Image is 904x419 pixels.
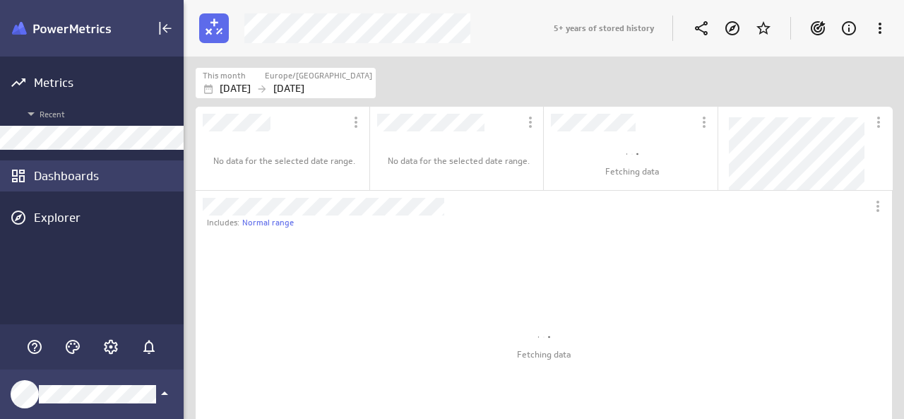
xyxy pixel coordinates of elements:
[184,105,904,419] div: Dashboard content with 7 widgets
[196,107,370,191] div: Switcher Widget
[196,68,376,98] div: Oct 01 2025 to Oct 31 2025 Europe/Bucharest (GMT+2:00)
[196,68,376,98] div: This monthEurope/[GEOGRAPHIC_DATA][DATE][DATE]
[12,22,111,35] img: Klipfolio PowerMetrics Banner
[864,13,896,44] div: More actions
[689,16,713,40] div: Share
[34,168,180,184] div: Dashboards
[806,16,830,40] div: Goals
[544,107,718,191] div: Switcher Widget
[102,338,119,355] svg: Account and settings
[137,335,161,359] div: Notifications
[153,16,177,40] div: Collapse
[868,16,892,40] div: More actions
[34,210,180,225] div: Explorer
[554,23,654,35] p: 5+ years of stored history
[213,154,355,167] p: No data for the selected date range.
[196,67,892,98] div: Filters
[34,75,180,90] div: Metrics
[751,16,775,40] div: Add to Starred
[517,348,571,360] p: Fetching data
[388,154,530,167] p: No data for the selected date range.
[273,81,304,96] p: [DATE]
[64,338,81,355] svg: Themes
[203,70,246,82] label: This month
[23,335,47,359] div: Help & PowerMetrics Assistant
[837,16,861,40] div: About
[720,16,744,40] div: Open in Explorer
[388,133,530,187] div: No data for the selected date range.
[265,70,372,82] label: Europe/[GEOGRAPHIC_DATA]
[370,107,545,191] div: Switcher Widget
[605,133,659,187] div: Fetching data
[867,110,891,134] div: More actions
[61,335,85,359] div: Themes
[866,194,890,218] div: More actions
[199,13,229,43] div: No service
[213,133,355,187] div: No data for the selected date range.
[518,110,542,134] div: More actions
[207,217,239,229] p: Includes:
[242,217,294,229] a: Normal range
[99,335,123,359] div: Account and settings
[692,110,716,134] div: More actions
[605,165,659,177] p: Fetching data
[344,110,368,134] div: More actions
[220,81,251,96] p: [DATE]
[718,107,893,191] div: Switcher Widget
[23,105,177,122] span: Recent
